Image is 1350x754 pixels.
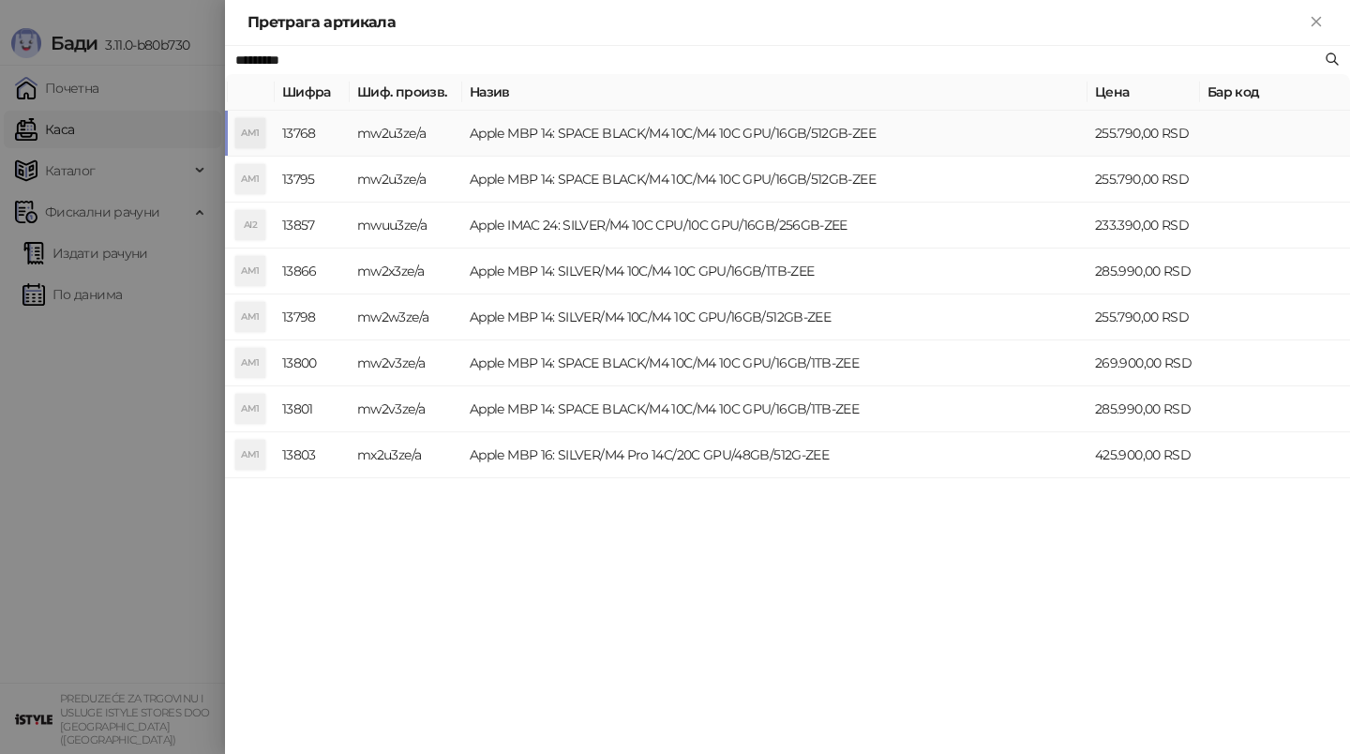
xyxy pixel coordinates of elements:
td: Apple MBP 14: SPACE BLACK/M4 10C/M4 10C GPU/16GB/512GB-ZEE [462,111,1087,157]
div: AM1 [235,256,265,286]
td: Apple MBP 14: SILVER/M4 10C/M4 10C GPU/16GB/512GB-ZEE [462,294,1087,340]
div: AM1 [235,118,265,148]
td: mw2v3ze/a [350,386,462,432]
div: AI2 [235,210,265,240]
div: AM1 [235,164,265,194]
td: mw2w3ze/a [350,294,462,340]
td: 13866 [275,249,350,294]
td: 13800 [275,340,350,386]
td: 285.990,00 RSD [1087,386,1200,432]
div: AM1 [235,394,265,424]
td: 255.790,00 RSD [1087,157,1200,203]
button: Close [1305,11,1327,34]
th: Шифра [275,74,350,111]
td: 13803 [275,432,350,478]
div: Претрага артикала [247,11,1305,34]
td: mw2u3ze/a [350,157,462,203]
th: Цена [1087,74,1200,111]
td: 285.990,00 RSD [1087,249,1200,294]
td: Apple IMAC 24: SILVER/M4 10C CPU/10C GPU/16GB/256GB-ZEE [462,203,1087,249]
td: mw2v3ze/a [350,340,462,386]
th: Назив [462,74,1087,111]
td: mx2u3ze/a [350,432,462,478]
td: 13768 [275,111,350,157]
td: 425.900,00 RSD [1087,432,1200,478]
td: 233.390,00 RSD [1087,203,1200,249]
td: 255.790,00 RSD [1087,111,1200,157]
td: 255.790,00 RSD [1087,294,1200,340]
td: Apple MBP 16: SILVER/M4 Pro 14C/20C GPU/48GB/512G-ZEE [462,432,1087,478]
td: 269.900,00 RSD [1087,340,1200,386]
td: Apple MBP 14: SPACE BLACK/M4 10C/M4 10C GPU/16GB/1TB-ZEE [462,340,1087,386]
td: mw2u3ze/a [350,111,462,157]
div: AM1 [235,302,265,332]
td: mwuu3ze/a [350,203,462,249]
div: AM1 [235,440,265,470]
td: mw2x3ze/a [350,249,462,294]
td: Apple MBP 14: SPACE BLACK/M4 10C/M4 10C GPU/16GB/1TB-ZEE [462,386,1087,432]
td: 13857 [275,203,350,249]
th: Шиф. произв. [350,74,462,111]
td: 13801 [275,386,350,432]
div: AM1 [235,348,265,378]
td: Apple MBP 14: SPACE BLACK/M4 10C/M4 10C GPU/16GB/512GB-ZEE [462,157,1087,203]
td: Apple MBP 14: SILVER/M4 10C/M4 10C GPU/16GB/1TB-ZEE [462,249,1087,294]
td: 13798 [275,294,350,340]
th: Бар код [1200,74,1350,111]
td: 13795 [275,157,350,203]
